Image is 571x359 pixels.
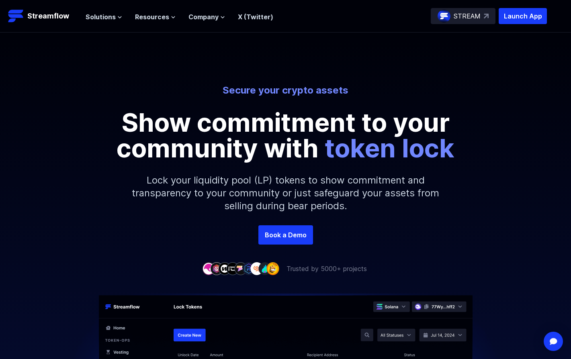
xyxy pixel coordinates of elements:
[218,262,231,275] img: company-3
[266,262,279,275] img: company-9
[210,262,223,275] img: company-2
[484,14,489,18] img: top-right-arrow.svg
[63,84,508,97] p: Secure your crypto assets
[287,264,367,273] p: Trusted by 5000+ projects
[325,133,454,163] span: token lock
[27,10,69,22] p: Streamflow
[454,11,481,21] p: STREAM
[258,262,271,275] img: company-8
[113,161,458,225] p: Lock your liquidity pool (LP) tokens to show commitment and transparency to your community or jus...
[135,12,169,22] span: Resources
[188,12,219,22] span: Company
[86,12,116,22] span: Solutions
[258,225,313,245] a: Book a Demo
[250,262,263,275] img: company-7
[431,8,495,24] a: STREAM
[202,262,215,275] img: company-1
[188,12,225,22] button: Company
[544,332,563,351] div: Open Intercom Messenger
[86,12,122,22] button: Solutions
[8,8,24,24] img: Streamflow Logo
[234,262,247,275] img: company-5
[242,262,255,275] img: company-6
[438,10,450,22] img: streamflow-logo-circle.png
[238,13,273,21] a: X (Twitter)
[105,110,467,161] p: Show commitment to your community with
[8,8,78,24] a: Streamflow
[226,262,239,275] img: company-4
[135,12,176,22] button: Resources
[499,8,547,24] button: Launch App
